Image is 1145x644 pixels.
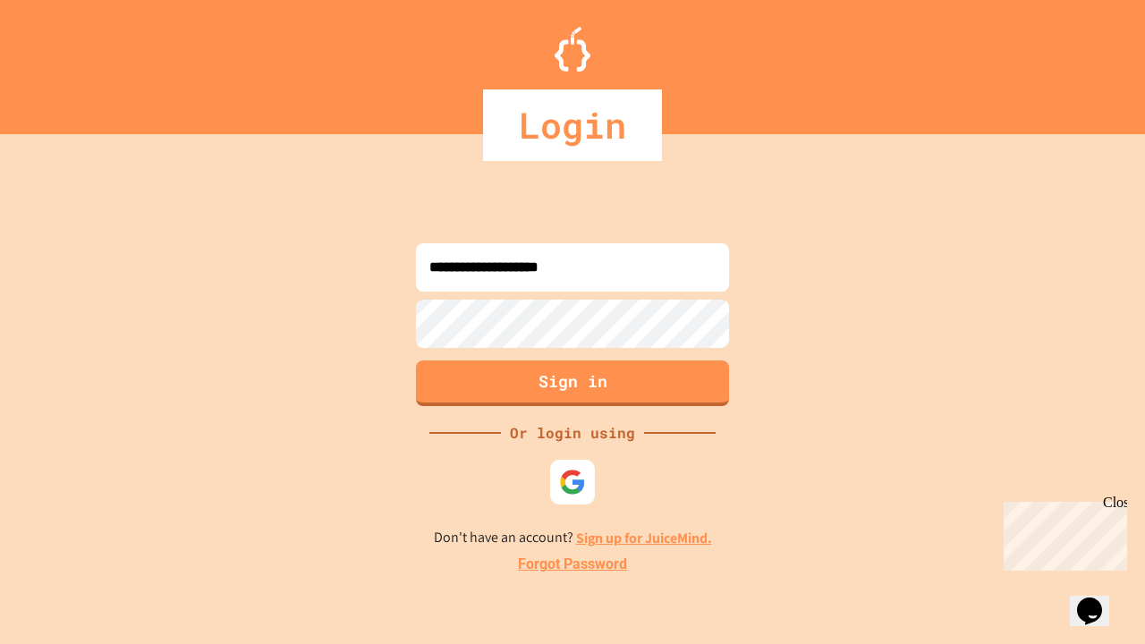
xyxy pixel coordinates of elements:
button: Sign in [416,360,729,406]
div: Chat with us now!Close [7,7,123,114]
iframe: chat widget [997,495,1127,571]
img: Logo.svg [555,27,590,72]
div: Login [483,89,662,161]
a: Forgot Password [518,554,627,575]
a: Sign up for JuiceMind. [576,529,712,547]
p: Don't have an account? [434,527,712,549]
img: google-icon.svg [559,469,586,496]
iframe: chat widget [1070,572,1127,626]
div: Or login using [501,422,644,444]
